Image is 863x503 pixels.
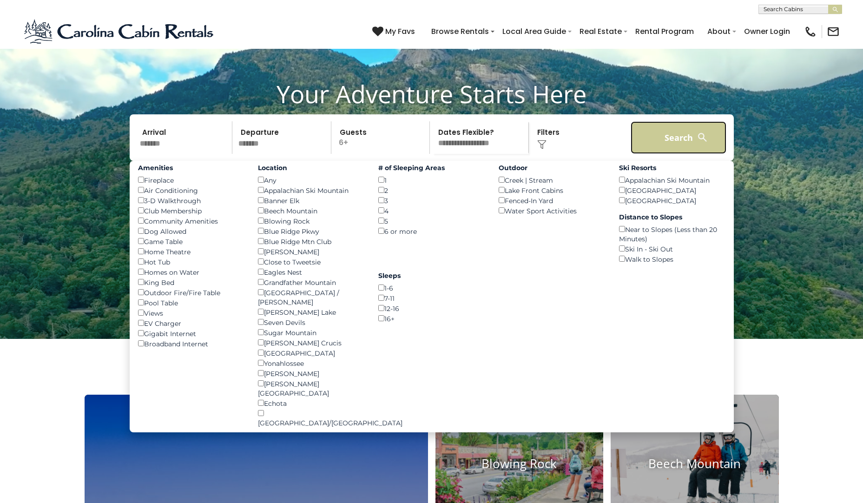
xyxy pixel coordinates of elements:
div: Fireplace [138,175,244,185]
img: search-regular-white.png [697,132,708,143]
div: 1 [378,175,485,185]
a: Local Area Guide [498,23,571,40]
div: Fenced-In Yard [499,195,605,205]
div: Home Theatre [138,246,244,257]
div: [GEOGRAPHIC_DATA] [258,348,364,358]
div: [PERSON_NAME] [258,246,364,257]
div: Game Table [138,236,244,246]
div: Grandfather Mountain [258,277,364,287]
div: Blue Ridge Pkwy [258,226,364,236]
h4: Blowing Rock [435,457,604,471]
div: 1-6 [378,283,485,293]
div: 4 [378,205,485,216]
div: Homes on Water [138,267,244,277]
div: Views [138,308,244,318]
a: Rental Program [631,23,698,40]
div: Close to Tweetsie [258,257,364,267]
p: 6+ [334,121,430,154]
div: Appalachian Ski Mountain [619,175,725,185]
div: Ski In - Ski Out [619,244,725,254]
label: # of Sleeping Areas [378,163,485,172]
div: Sugar Mountain [258,327,364,338]
div: Dog Allowed [138,226,244,236]
div: Seven Devils [258,317,364,327]
div: Walk to Slopes [619,254,725,264]
a: About [703,23,735,40]
div: [GEOGRAPHIC_DATA]/[GEOGRAPHIC_DATA] [258,408,364,428]
div: Outdoor Fire/Fire Table [138,287,244,298]
label: Ski Resorts [619,163,725,172]
div: Air Conditioning [138,185,244,195]
div: Eagles Nest [258,267,364,277]
label: Amenities [138,163,244,172]
label: Distance to Slopes [619,212,725,222]
div: Broadband Internet [138,338,244,349]
h3: Select Your Destination [83,362,780,395]
div: Creek | Stream [499,175,605,185]
div: [PERSON_NAME] Crucis [258,338,364,348]
button: Search [631,121,727,154]
div: Pool Table [138,298,244,308]
div: [PERSON_NAME] [258,368,364,378]
label: Location [258,163,364,172]
span: My Favs [385,26,415,37]
div: Any [258,175,364,185]
div: Community Amenities [138,216,244,226]
h1: Your Adventure Starts Here [7,79,856,108]
img: mail-regular-black.png [827,25,840,38]
div: 16+ [378,313,485,324]
div: Blowing Rock [258,216,364,226]
div: 6 or more [378,226,485,236]
label: Outdoor [499,163,605,172]
div: Club Membership [138,205,244,216]
div: Blue Ridge Mtn Club [258,236,364,246]
div: [PERSON_NAME][GEOGRAPHIC_DATA] [258,378,364,398]
a: Real Estate [575,23,626,40]
img: Blue-2.png [23,18,216,46]
div: [GEOGRAPHIC_DATA] [619,185,725,195]
img: filter--v1.png [537,140,547,149]
a: My Favs [372,26,417,38]
img: phone-regular-black.png [804,25,817,38]
div: 3 [378,195,485,205]
div: Beech Mountain [258,205,364,216]
div: [GEOGRAPHIC_DATA] [619,195,725,205]
div: King Bed [138,277,244,287]
div: Appalachian Ski Mountain [258,185,364,195]
div: 5 [378,216,485,226]
label: Sleeps [378,271,485,280]
div: Near to Slopes (Less than 20 Minutes) [619,224,725,244]
a: Browse Rentals [427,23,494,40]
div: Banner Elk [258,195,364,205]
div: Water Sport Activities [499,205,605,216]
div: [GEOGRAPHIC_DATA] / [PERSON_NAME] [258,287,364,307]
a: Owner Login [739,23,795,40]
div: Gigabit Internet [138,328,244,338]
div: [PERSON_NAME] Lake [258,307,364,317]
div: 2 [378,185,485,195]
div: 7-11 [378,293,485,303]
h4: Beech Mountain [611,457,779,471]
div: 12-16 [378,303,485,313]
div: Hot Tub [138,257,244,267]
div: EV Charger [138,318,244,328]
div: Yonahlossee [258,358,364,368]
div: Echota [258,398,364,408]
div: 3-D Walkthrough [138,195,244,205]
div: Lake Front Cabins [499,185,605,195]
